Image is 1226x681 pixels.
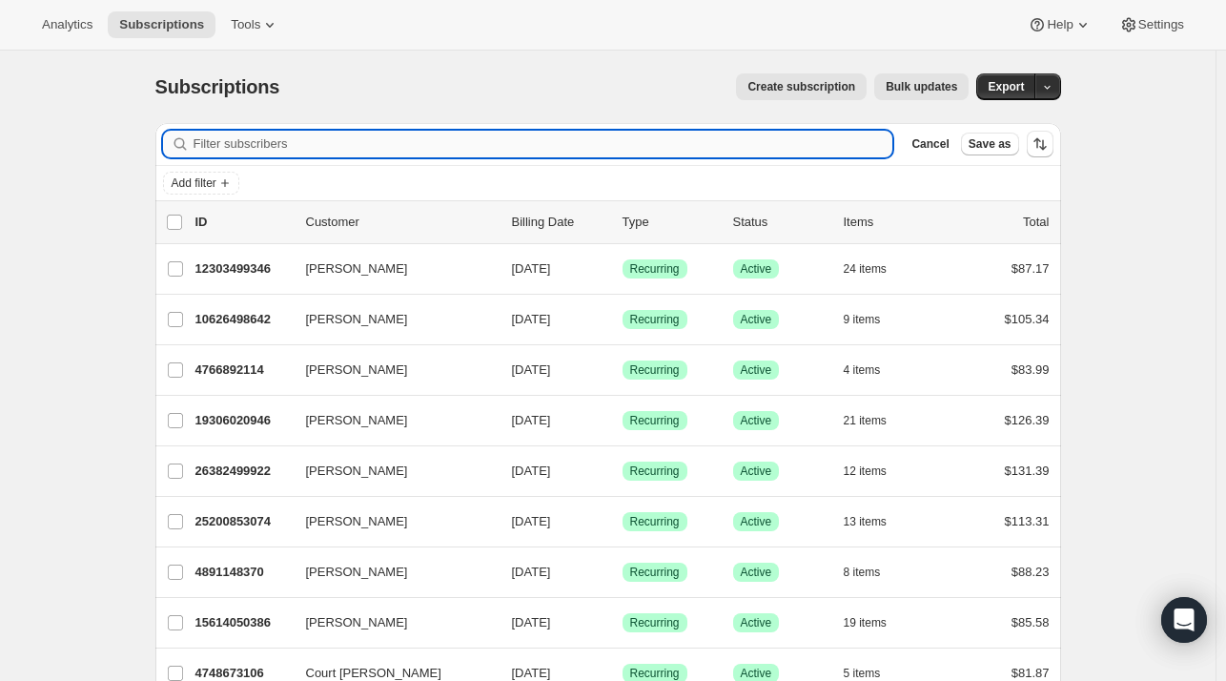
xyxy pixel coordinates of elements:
[295,557,485,588] button: [PERSON_NAME]
[295,304,485,335] button: [PERSON_NAME]
[741,615,772,630] span: Active
[155,76,280,97] span: Subscriptions
[741,413,772,428] span: Active
[630,312,680,327] span: Recurring
[844,609,908,636] button: 19 items
[119,17,204,32] span: Subscriptions
[886,79,957,94] span: Bulk updates
[844,213,939,232] div: Items
[911,136,949,152] span: Cancel
[844,559,902,586] button: 8 items
[195,213,291,232] p: ID
[961,133,1019,155] button: Save as
[512,362,551,377] span: [DATE]
[108,11,215,38] button: Subscriptions
[512,312,551,326] span: [DATE]
[195,613,291,632] p: 15614050386
[741,666,772,681] span: Active
[1011,261,1050,276] span: $87.17
[741,261,772,277] span: Active
[295,405,485,436] button: [PERSON_NAME]
[306,213,497,232] p: Customer
[630,362,680,378] span: Recurring
[1023,213,1049,232] p: Total
[512,514,551,528] span: [DATE]
[306,613,408,632] span: [PERSON_NAME]
[1027,131,1053,157] button: Sort the results
[195,310,291,329] p: 10626498642
[844,464,887,479] span: 12 items
[172,175,216,191] span: Add filter
[31,11,104,38] button: Analytics
[306,462,408,481] span: [PERSON_NAME]
[741,362,772,378] span: Active
[736,73,867,100] button: Create subscription
[1161,597,1207,643] div: Open Intercom Messenger
[844,256,908,282] button: 24 items
[1016,11,1103,38] button: Help
[1005,413,1050,427] span: $126.39
[195,559,1050,586] div: 4891148370[PERSON_NAME][DATE]SuccessRecurringSuccessActive8 items$88.23
[844,458,908,485] button: 12 items
[195,462,291,481] p: 26382499922
[630,565,680,580] span: Recurring
[1138,17,1184,32] span: Settings
[976,73,1035,100] button: Export
[306,361,408,380] span: [PERSON_NAME]
[231,17,260,32] span: Tools
[741,312,772,327] span: Active
[844,413,887,428] span: 21 items
[195,357,1050,383] div: 4766892114[PERSON_NAME][DATE]SuccessRecurringSuccessActive4 items$83.99
[195,458,1050,485] div: 26382499922[PERSON_NAME][DATE]SuccessRecurringSuccessActive12 items$131.39
[306,411,408,430] span: [PERSON_NAME]
[512,261,551,276] span: [DATE]
[1047,17,1073,32] span: Help
[844,407,908,434] button: 21 items
[512,413,551,427] span: [DATE]
[1108,11,1195,38] button: Settings
[741,565,772,580] span: Active
[219,11,291,38] button: Tools
[195,361,291,380] p: 4766892114
[512,213,607,232] p: Billing Date
[874,73,969,100] button: Bulk updates
[844,615,887,630] span: 19 items
[988,79,1024,94] span: Export
[306,259,408,279] span: [PERSON_NAME]
[295,355,485,385] button: [PERSON_NAME]
[741,514,772,529] span: Active
[195,213,1050,232] div: IDCustomerBilling DateTypeStatusItemsTotal
[295,608,485,638] button: [PERSON_NAME]
[194,131,893,157] input: Filter subscribers
[195,259,291,279] p: 12303499346
[306,512,408,531] span: [PERSON_NAME]
[1005,514,1050,528] span: $113.31
[1005,312,1050,326] span: $105.34
[969,136,1011,152] span: Save as
[630,464,680,479] span: Recurring
[1011,565,1050,579] span: $88.23
[844,565,881,580] span: 8 items
[844,514,887,529] span: 13 items
[295,456,485,486] button: [PERSON_NAME]
[1005,464,1050,478] span: $131.39
[195,407,1050,434] div: 19306020946[PERSON_NAME][DATE]SuccessRecurringSuccessActive21 items$126.39
[747,79,855,94] span: Create subscription
[42,17,92,32] span: Analytics
[630,413,680,428] span: Recurring
[512,464,551,478] span: [DATE]
[630,514,680,529] span: Recurring
[1011,615,1050,629] span: $85.58
[195,256,1050,282] div: 12303499346[PERSON_NAME][DATE]SuccessRecurringSuccessActive24 items$87.17
[195,306,1050,333] div: 10626498642[PERSON_NAME][DATE]SuccessRecurringSuccessActive9 items$105.34
[630,666,680,681] span: Recurring
[630,261,680,277] span: Recurring
[1011,362,1050,377] span: $83.99
[512,666,551,680] span: [DATE]
[844,306,902,333] button: 9 items
[844,261,887,277] span: 24 items
[623,213,718,232] div: Type
[195,563,291,582] p: 4891148370
[844,312,881,327] span: 9 items
[295,506,485,537] button: [PERSON_NAME]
